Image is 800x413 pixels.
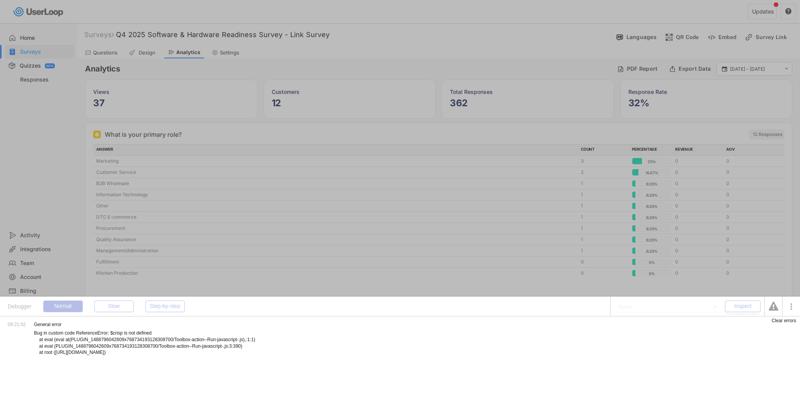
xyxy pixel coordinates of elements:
div: 09:21:02 [8,322,26,327]
anonymous: (PLUGIN_1488796042609x768734193128308700/Toolbox-action--Run-javascript-.js), [34,337,255,355]
div: Bug in custom code ReferenceError: $crisp is not defined at eval (eval at [34,330,610,356]
anonymous: :1:1) at eval (PLUGIN_1488796042609x768734193128308700/Toolbox-action--Run-javascript-.js:3:390) ... [34,337,255,355]
div: General error [34,322,111,327]
div: Clear errors [772,318,796,323]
